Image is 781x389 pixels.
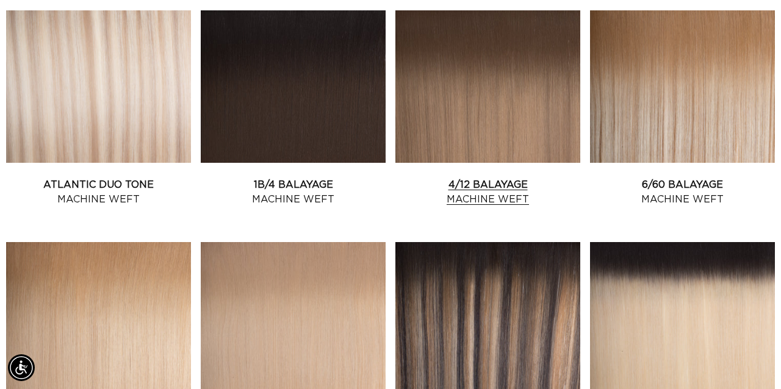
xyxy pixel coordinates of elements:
[8,354,35,381] div: Accessibility Menu
[395,177,580,207] a: 4/12 Balayage Machine Weft
[590,177,775,207] a: 6/60 Balayage Machine Weft
[720,330,781,389] iframe: Chat Widget
[201,177,386,207] a: 1B/4 Balayage Machine Weft
[6,177,191,207] a: Atlantic Duo Tone Machine Weft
